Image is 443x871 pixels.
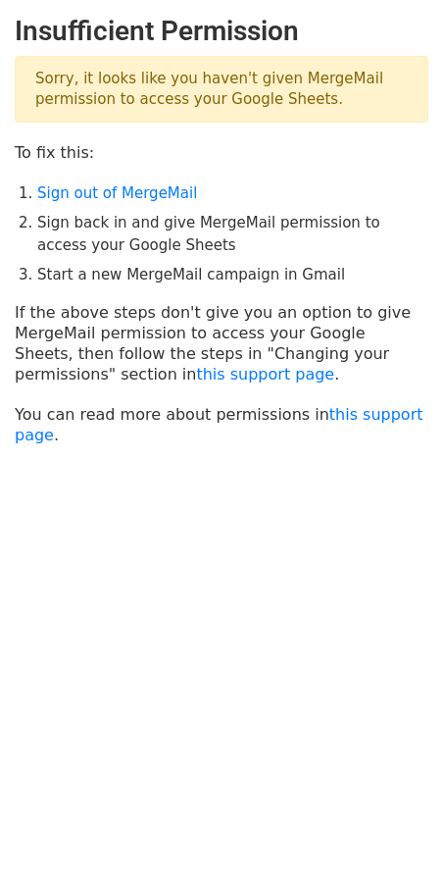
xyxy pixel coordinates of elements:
[37,264,428,286] li: Start a new MergeMail campaign in Gmail
[15,302,428,384] p: If the above steps don't give you an option to give MergeMail permission to access your Google Sh...
[37,184,197,202] a: Sign out of MergeMail
[15,142,428,163] p: To fix this:
[15,405,423,444] a: this support page
[15,15,428,48] h2: Insufficient Permission
[15,404,428,445] p: You can read more about permissions in .
[196,365,334,384] a: this support page
[15,56,428,123] p: Sorry, it looks like you haven't given MergeMail permission to access your Google Sheets.
[37,212,428,256] li: Sign back in and give MergeMail permission to access your Google Sheets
